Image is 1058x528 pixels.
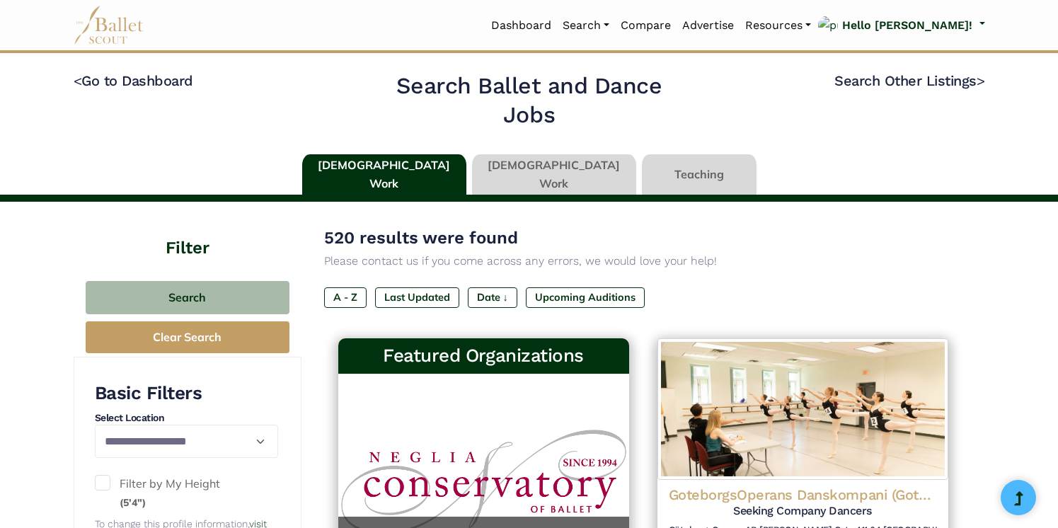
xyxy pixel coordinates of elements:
[468,287,517,307] label: Date ↓
[639,154,759,195] li: Teaching
[677,11,740,40] a: Advertise
[817,14,984,37] a: profile picture Hello [PERSON_NAME]!
[324,228,518,248] span: 520 results were found
[842,16,972,35] p: Hello [PERSON_NAME]!
[657,338,948,480] img: Logo
[834,72,984,89] a: Search Other Listings>
[818,16,898,35] img: profile picture
[95,475,278,511] label: Filter by My Height
[95,411,278,425] h4: Select Location
[669,504,937,519] h5: Seeking Company Dancers
[375,287,459,307] label: Last Updated
[615,11,677,40] a: Compare
[369,71,689,130] h2: Search Ballet and Dance Jobs
[324,287,367,307] label: A - Z
[526,287,645,307] label: Upcoming Auditions
[74,202,301,260] h4: Filter
[95,381,278,406] h3: Basic Filters
[485,11,557,40] a: Dashboard
[669,486,937,504] h4: GoteborgsOperans Danskompani (Gothenburg Opera Dance Company)
[557,11,615,40] a: Search
[324,252,962,270] p: Please contact us if you come across any errors, we would love your help!
[74,72,193,89] a: <Go to Dashboard
[977,71,985,89] code: >
[350,344,618,368] h3: Featured Organizations
[86,321,289,353] button: Clear Search
[74,71,82,89] code: <
[86,281,289,314] button: Search
[299,154,469,195] li: [DEMOGRAPHIC_DATA] Work
[469,154,639,195] li: [DEMOGRAPHIC_DATA] Work
[740,11,817,40] a: Resources
[120,496,146,509] small: (5'4")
